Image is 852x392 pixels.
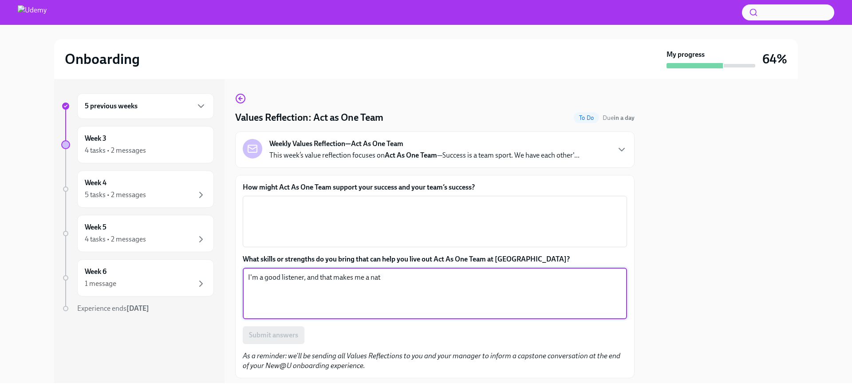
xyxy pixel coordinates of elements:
[85,234,146,244] div: 4 tasks • 2 messages
[61,126,214,163] a: Week 34 tasks • 2 messages
[243,254,627,264] label: What skills or strengths do you bring that can help you live out Act As One Team at [GEOGRAPHIC_D...
[85,134,106,143] h6: Week 3
[61,259,214,297] a: Week 61 message
[235,111,383,124] h4: Values Reflection: Act as One Team
[126,304,149,313] strong: [DATE]
[603,114,635,122] span: Due
[85,190,146,200] div: 5 tasks • 2 messages
[269,139,403,149] strong: Weekly Values Reflection—Act As One Team
[85,279,116,289] div: 1 message
[61,215,214,252] a: Week 54 tasks • 2 messages
[77,93,214,119] div: 5 previous weeks
[18,5,47,20] img: Udemy
[85,222,106,232] h6: Week 5
[85,267,106,277] h6: Week 6
[762,51,787,67] h3: 64%
[248,272,622,315] textarea: I'm a good listener, and that makes me a nat
[243,352,620,370] em: As a reminder: we'll be sending all Values Reflections to you and your manager to inform a capsto...
[667,50,705,59] strong: My progress
[77,304,149,313] span: Experience ends
[85,146,146,155] div: 4 tasks • 2 messages
[65,50,140,68] h2: Onboarding
[269,150,580,160] p: This week’s value reflection focuses on —Success is a team sport. We have each other'...
[61,170,214,208] a: Week 45 tasks • 2 messages
[243,182,627,192] label: How might Act As One Team support your success and your team’s success?
[385,151,437,159] strong: Act As One Team
[574,115,599,121] span: To Do
[614,114,635,122] strong: in a day
[85,178,106,188] h6: Week 4
[603,114,635,122] span: September 2nd, 2025 13:00
[85,101,138,111] h6: 5 previous weeks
